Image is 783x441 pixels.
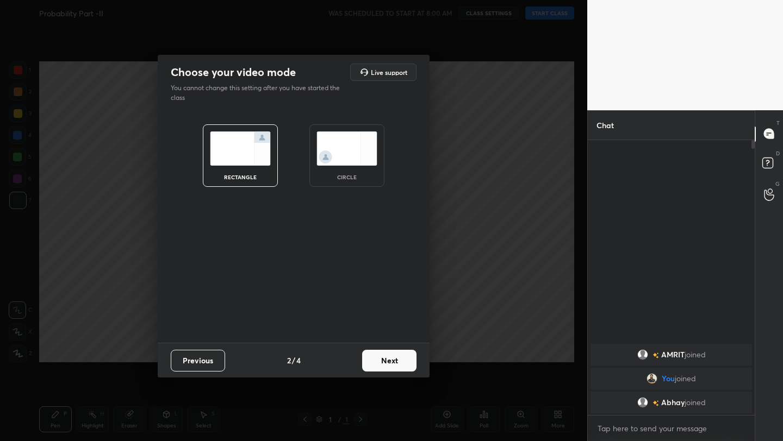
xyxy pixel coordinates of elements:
[371,69,407,75] h5: Live support
[287,355,291,366] h4: 2
[661,398,685,407] span: Abhay
[219,174,262,180] div: rectangle
[661,350,685,359] span: AMRIT
[210,131,271,166] img: normalScreenIcon.ae25ed63.svg
[325,174,369,180] div: circle
[776,119,780,127] p: T
[637,397,648,408] img: default.png
[675,374,696,383] span: joined
[362,350,417,371] button: Next
[776,149,780,157] p: D
[685,398,706,407] span: joined
[171,83,347,103] p: You cannot change this setting after you have started the class
[662,374,675,383] span: You
[775,180,780,188] p: G
[292,355,295,366] h4: /
[652,400,659,406] img: no-rating-badge.077c3623.svg
[652,352,659,358] img: no-rating-badge.077c3623.svg
[171,65,296,79] h2: Choose your video mode
[296,355,301,366] h4: 4
[637,349,648,360] img: default.png
[588,111,623,140] p: Chat
[647,373,657,384] img: d9cff753008c4d4b94e8f9a48afdbfb4.jpg
[588,342,755,415] div: grid
[685,350,706,359] span: joined
[171,350,225,371] button: Previous
[316,131,377,166] img: circleScreenIcon.acc0effb.svg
